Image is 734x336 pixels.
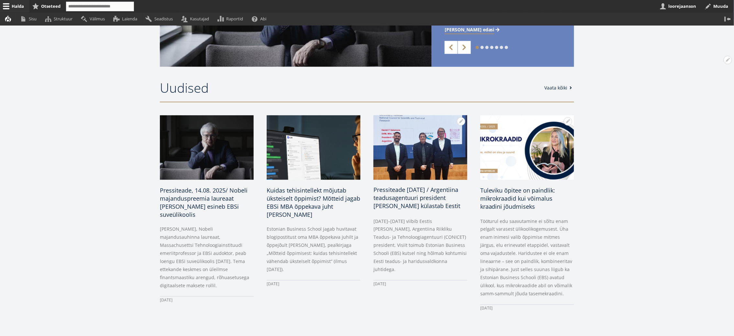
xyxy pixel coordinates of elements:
[267,186,360,218] span: Kuidas tehisintellekt mõjutab üksteiselt õppimist? Mõtteid jagab EBSi MBA õppekava juht [PERSON_N...
[110,13,143,25] a: Laienda
[495,46,498,49] a: 5
[42,13,78,25] a: Struktuur
[267,225,361,274] p: Estonian Business School jagab huvitavat blogipostitust oma MBA õppekava juhilt ja õppejõult [PER...
[215,13,249,25] a: Raportid
[17,13,42,25] a: Sisu
[267,280,361,288] div: [DATE]
[373,186,460,210] span: Pressiteade [DATE] / Argentiina teadusagentuuri president [PERSON_NAME] külastab Eestit
[500,46,503,49] a: 6
[490,46,494,49] a: 4
[371,114,470,182] img: OG: IMAGE Daniel Salamone visit
[564,117,572,126] button: Avatud seaded
[178,13,215,25] a: Kasutajad
[373,280,467,288] div: [DATE]
[160,225,254,290] p: [PERSON_NAME], Nobeli majandusauhinna laureaat, Massachusettsi Tehnoloogiainstituudi emeriitprofe...
[160,296,254,304] div: [DATE]
[458,41,471,54] a: Next
[485,46,489,49] a: 3
[160,80,538,96] h2: Uudised
[143,13,178,25] a: Seadistus
[78,13,110,25] a: Välimus
[267,115,361,180] img: a
[505,46,508,49] a: 7
[445,26,495,33] span: [PERSON_NAME] edasi
[445,41,458,54] a: Previous
[545,85,574,91] a: Vaata kõiki
[480,304,574,312] div: [DATE]
[249,13,272,25] a: Abi
[481,46,484,49] a: 2
[160,186,248,218] span: Pressiteade, 14.08. 2025/ Nobeli majanduspreemia laureaat [PERSON_NAME] esineb EBSi suveülikoolis
[480,115,574,180] img: a
[445,26,501,33] a: [PERSON_NAME] edasi
[476,46,479,49] a: 1
[724,56,732,64] button: Avatud Uudised seaded
[160,115,254,180] img: a
[457,117,465,126] button: Avatud seaded
[480,217,574,298] p: Tööturul edu saavutamine ei sõltu enam pelgalt varasest ülikoolikogemusest. Üha enam inimesi vali...
[721,13,734,25] button: Vertikaalasend
[373,217,467,274] p: [DATE]–[DATE] viibib Eestis [PERSON_NAME], Argentiina Riikliku Teadus- ja Tehnoloogiagentuuri (CO...
[480,186,555,210] span: Tuleviku õpitee on paindlik: mikrokraadid kui võimalus kraadini jõudmiseks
